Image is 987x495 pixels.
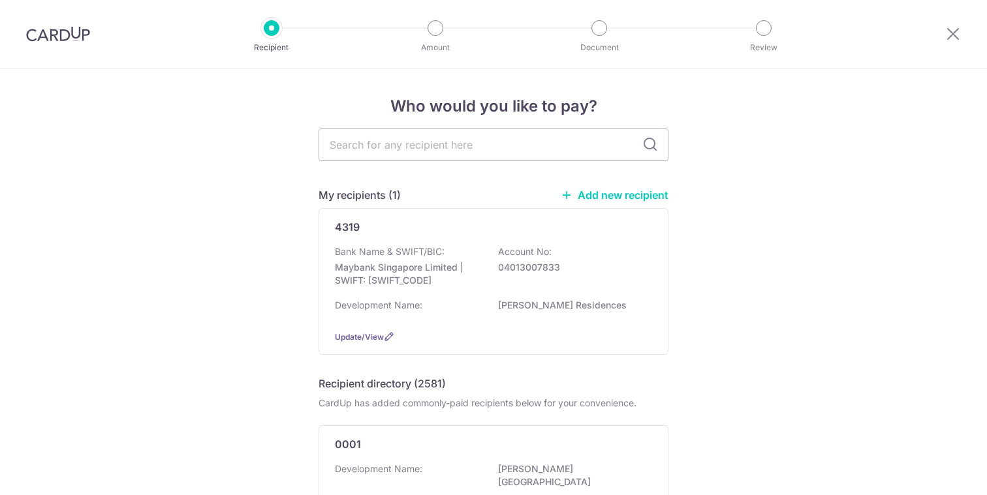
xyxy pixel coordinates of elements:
p: [PERSON_NAME][GEOGRAPHIC_DATA] [498,462,644,488]
h5: My recipients (1) [319,187,401,203]
h4: Who would you like to pay? [319,95,668,118]
a: Add new recipient [561,188,668,202]
div: CardUp has added commonly-paid recipients below for your convenience. [319,397,668,410]
input: Search for any recipient here [319,128,668,161]
p: Amount [387,41,484,54]
p: Bank Name & SWIFT/BIC: [335,245,445,258]
p: Review [715,41,812,54]
p: Development Name: [335,299,422,312]
p: Document [551,41,648,54]
p: [PERSON_NAME] Residences [498,299,644,312]
a: Update/View [335,332,384,342]
p: 0001 [335,436,361,452]
p: 4319 [335,219,360,235]
iframe: Opens a widget where you can find more information [903,456,974,488]
p: Development Name: [335,462,422,475]
p: Maybank Singapore Limited | SWIFT: [SWIFT_CODE] [335,261,481,287]
p: Recipient [223,41,320,54]
p: Account No: [498,245,552,258]
p: 04013007833 [498,261,644,274]
h5: Recipient directory (2581) [319,376,446,391]
img: CardUp [26,26,90,42]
